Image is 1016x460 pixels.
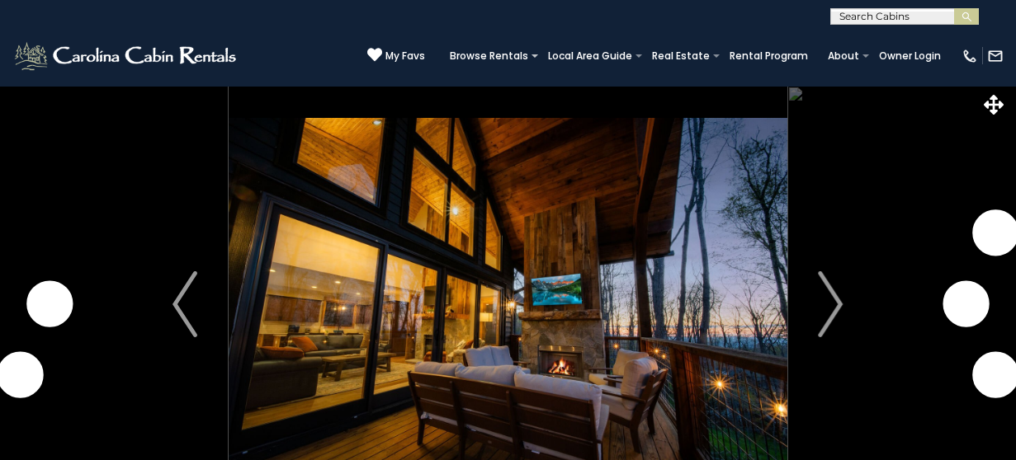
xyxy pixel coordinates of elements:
img: White-1-2.png [12,40,241,73]
a: Browse Rentals [442,45,536,68]
span: My Favs [385,49,425,63]
a: My Favs [367,47,425,64]
a: Real Estate [644,45,718,68]
img: arrow [819,271,844,337]
a: Owner Login [871,45,949,68]
img: arrow [172,271,197,337]
img: mail-regular-white.png [987,48,1004,64]
a: About [820,45,867,68]
img: phone-regular-white.png [962,48,978,64]
a: Rental Program [721,45,816,68]
a: Local Area Guide [540,45,640,68]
